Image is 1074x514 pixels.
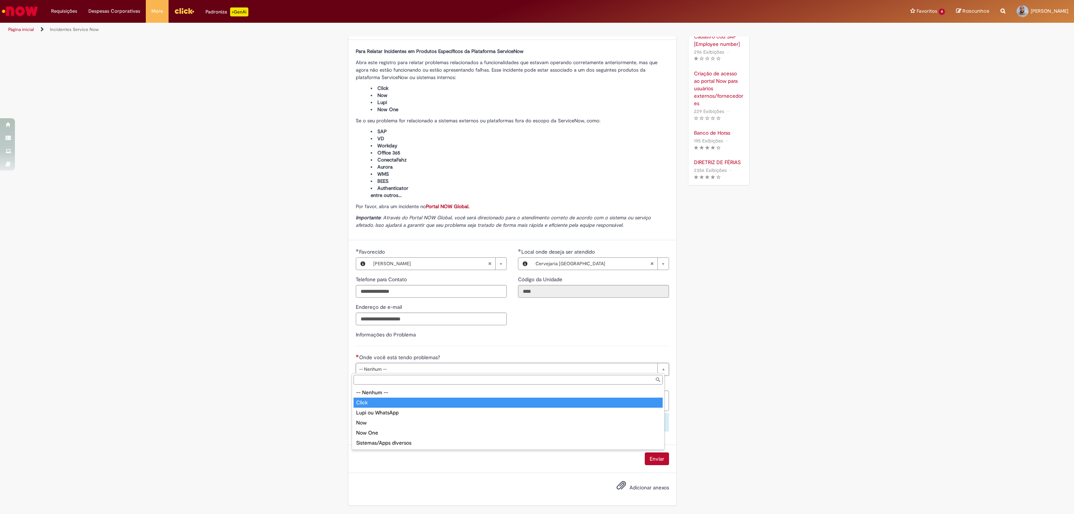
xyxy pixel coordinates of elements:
div: Lupi ou WhatsApp [354,408,663,418]
ul: Onde você está tendo problemas? [352,386,664,449]
div: Now [354,418,663,428]
div: Click [354,398,663,408]
div: Now One [354,428,663,438]
div: -- Nenhum -- [354,388,663,398]
div: Sistemas/Apps diversos [354,438,663,448]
